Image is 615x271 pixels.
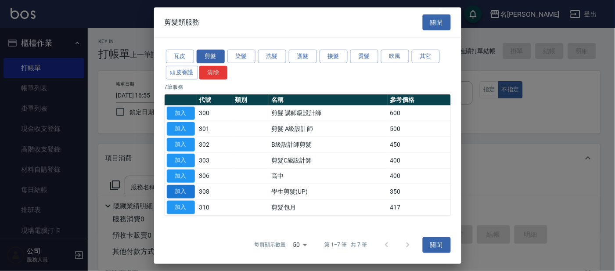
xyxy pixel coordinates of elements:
[269,184,388,200] td: 學生剪髮(UP)
[388,152,451,168] td: 400
[269,137,388,152] td: B級設計師剪髮
[412,50,440,63] button: 其它
[423,237,451,253] button: 關閉
[388,137,451,152] td: 450
[197,105,233,121] td: 300
[167,122,195,136] button: 加入
[167,169,195,183] button: 加入
[289,233,310,257] div: 50
[388,168,451,184] td: 400
[166,50,194,63] button: 瓦皮
[167,106,195,120] button: 加入
[167,201,195,214] button: 加入
[388,184,451,200] td: 350
[197,137,233,152] td: 302
[197,121,233,137] td: 301
[269,199,388,215] td: 剪髮包月
[269,94,388,105] th: 名稱
[165,83,451,90] p: 7 筆服務
[254,241,286,249] p: 每頁顯示數量
[167,154,195,167] button: 加入
[324,241,367,249] p: 第 1–7 筆 共 7 筆
[388,105,451,121] td: 600
[388,121,451,137] td: 500
[167,185,195,199] button: 加入
[269,168,388,184] td: 高中
[165,18,200,27] span: 剪髮類服務
[350,50,378,63] button: 燙髮
[381,50,409,63] button: 吹風
[320,50,348,63] button: 接髮
[388,199,451,215] td: 417
[166,66,198,79] button: 頭皮養護
[388,94,451,105] th: 參考價格
[227,50,255,63] button: 染髮
[197,184,233,200] td: 308
[197,152,233,168] td: 303
[423,14,451,30] button: 關閉
[233,94,269,105] th: 類別
[258,50,286,63] button: 洗髮
[289,50,317,63] button: 護髮
[269,152,388,168] td: 剪髮C級設計師
[197,50,225,63] button: 剪髮
[199,66,227,79] button: 清除
[167,138,195,152] button: 加入
[197,199,233,215] td: 310
[269,121,388,137] td: 剪髮 A級設計師
[197,94,233,105] th: 代號
[269,105,388,121] td: 剪髮 講師級設計師
[197,168,233,184] td: 306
